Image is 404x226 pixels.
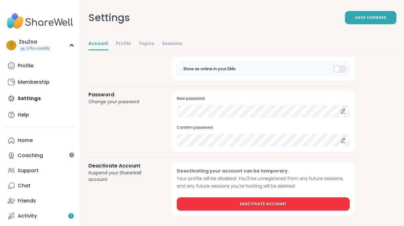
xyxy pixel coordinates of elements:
[5,163,75,178] a: Support
[5,58,75,73] a: Profile
[18,62,33,69] div: Profile
[177,175,343,189] span: Your profile will be disabled. You'll be unregistered from any future sessions, and any future se...
[88,91,157,99] h3: Password
[18,182,31,189] div: Chat
[18,111,29,118] div: Help
[5,75,75,90] a: Membership
[177,96,350,101] h3: New password
[88,170,157,183] div: Suspend your ShareWell account
[18,212,37,219] div: Activity
[5,178,75,193] a: Chat
[27,46,50,51] span: 2 Pro credits
[18,79,50,86] div: Membership
[162,38,182,50] a: Sessions
[5,10,75,32] img: ShareWell Nav Logo
[177,125,350,130] h3: Confirm password
[139,38,154,50] a: Topics
[116,38,131,50] a: Profile
[19,38,51,45] div: ZsuZsa
[5,107,75,122] a: Help
[240,201,287,207] span: Deactivate Account
[69,152,74,157] iframe: Spotlight
[5,208,75,223] a: Activity1
[10,41,13,49] span: Z
[177,168,289,174] span: Deactivating your account can be temporary.
[18,197,36,204] div: Friends
[183,66,235,72] span: Show as online in your DMs
[88,162,157,170] h3: Deactivate Account
[88,38,108,50] a: Account
[345,11,396,24] button: Save Changes
[5,133,75,148] a: Home
[355,15,386,20] span: Save Changes
[18,152,43,159] div: Coaching
[88,10,130,25] div: Settings
[5,193,75,208] a: Friends
[18,167,39,174] div: Support
[5,148,75,163] a: Coaching
[18,137,33,144] div: Home
[177,197,350,211] button: Deactivate Account
[88,99,157,105] div: Change your password
[70,213,72,219] span: 1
